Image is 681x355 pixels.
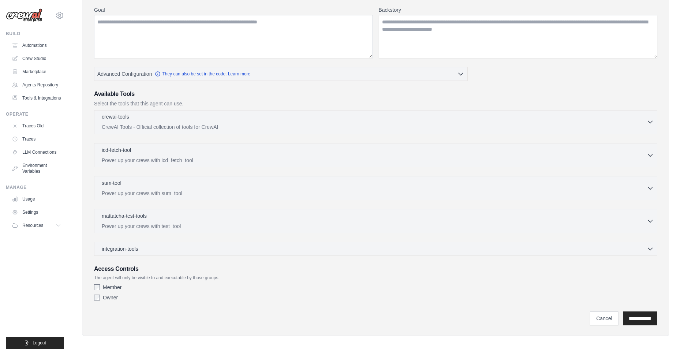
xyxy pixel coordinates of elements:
[97,70,152,78] span: Advanced Configuration
[102,113,129,120] p: crewai-tools
[94,6,373,14] label: Goal
[97,179,654,197] button: sum-tool Power up your crews with sum_tool
[33,340,46,346] span: Logout
[102,157,647,164] p: Power up your crews with icd_fetch_tool
[9,160,64,177] a: Environment Variables
[9,40,64,51] a: Automations
[6,8,42,22] img: Logo
[94,67,467,81] button: Advanced Configuration They can also be set in the code. Learn more
[9,146,64,158] a: LLM Connections
[102,190,647,197] p: Power up your crews with sum_tool
[379,6,658,14] label: Backstory
[97,245,654,253] button: integration-tools
[102,123,647,131] p: CrewAI Tools - Official collection of tools for CrewAI
[94,275,657,281] p: The agent will only be visible to and executable by those groups.
[94,100,657,107] p: Select the tools that this agent can use.
[22,223,43,228] span: Resources
[6,31,64,37] div: Build
[590,311,618,325] a: Cancel
[9,193,64,205] a: Usage
[9,120,64,132] a: Traces Old
[97,113,654,131] button: crewai-tools CrewAI Tools - Official collection of tools for CrewAI
[9,79,64,91] a: Agents Repository
[102,212,147,220] p: mattatcha-test-tools
[9,220,64,231] button: Resources
[102,179,121,187] p: sum-tool
[97,212,654,230] button: mattatcha-test-tools Power up your crews with test_tool
[9,66,64,78] a: Marketplace
[6,184,64,190] div: Manage
[9,133,64,145] a: Traces
[94,90,657,98] h3: Available Tools
[102,146,131,154] p: icd-fetch-tool
[102,223,647,230] p: Power up your crews with test_tool
[97,146,654,164] button: icd-fetch-tool Power up your crews with icd_fetch_tool
[103,294,118,301] label: Owner
[6,111,64,117] div: Operate
[103,284,121,291] label: Member
[155,71,250,77] a: They can also be set in the code. Learn more
[9,92,64,104] a: Tools & Integrations
[6,337,64,349] button: Logout
[9,206,64,218] a: Settings
[94,265,657,273] h3: Access Controls
[9,53,64,64] a: Crew Studio
[102,245,138,253] span: integration-tools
